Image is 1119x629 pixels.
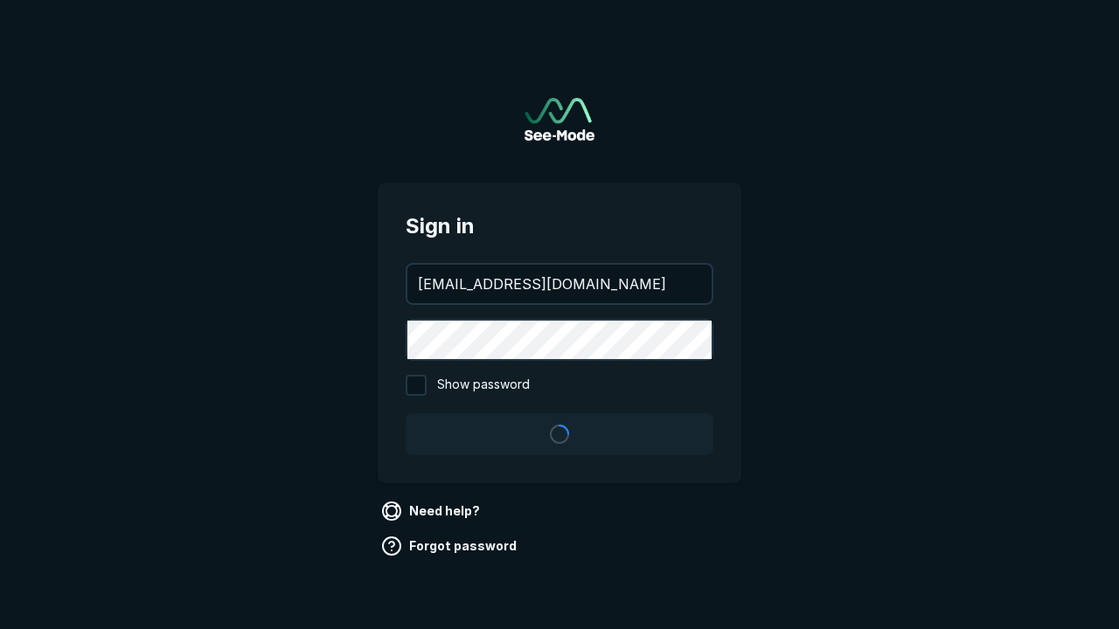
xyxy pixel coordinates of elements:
span: Sign in [406,211,713,242]
img: See-Mode Logo [525,98,594,141]
a: Go to sign in [525,98,594,141]
span: Show password [437,375,530,396]
a: Need help? [378,497,487,525]
a: Forgot password [378,532,524,560]
input: your@email.com [407,265,712,303]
